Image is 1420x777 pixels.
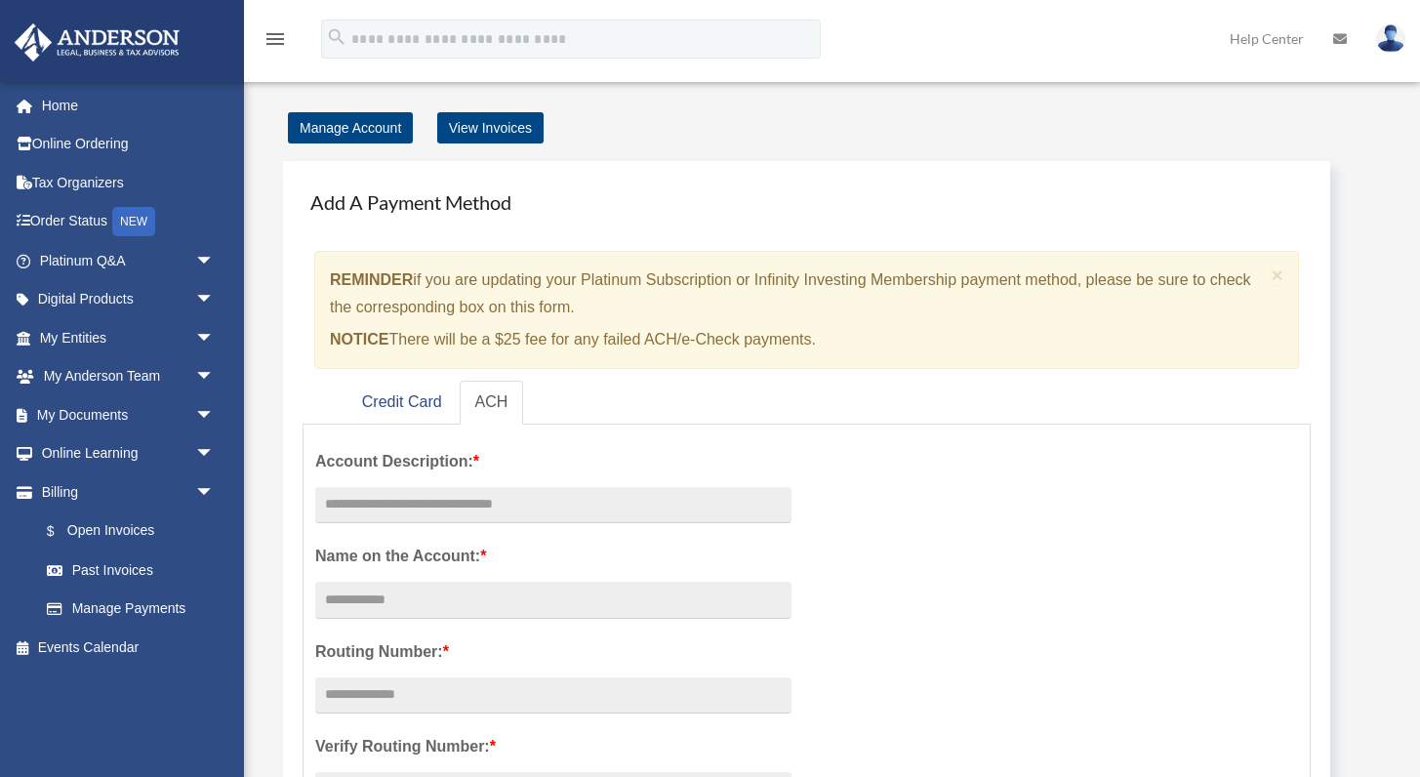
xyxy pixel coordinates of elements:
[303,181,1311,224] h4: Add A Payment Method
[112,207,155,236] div: NEW
[195,280,234,320] span: arrow_drop_down
[330,331,388,348] strong: NOTICE
[195,357,234,397] span: arrow_drop_down
[195,434,234,474] span: arrow_drop_down
[58,519,67,544] span: $
[14,357,244,396] a: My Anderson Teamarrow_drop_down
[315,543,791,570] label: Name on the Account:
[195,318,234,358] span: arrow_drop_down
[314,251,1299,369] div: if you are updating your Platinum Subscription or Infinity Investing Membership payment method, p...
[346,381,458,425] a: Credit Card
[14,280,244,319] a: Digital Productsarrow_drop_down
[27,590,234,629] a: Manage Payments
[264,27,287,51] i: menu
[9,23,185,61] img: Anderson Advisors Platinum Portal
[315,638,791,666] label: Routing Number:
[14,318,244,357] a: My Entitiesarrow_drop_down
[330,271,413,288] strong: REMINDER
[330,326,1264,353] p: There will be a $25 fee for any failed ACH/e-Check payments.
[195,241,234,281] span: arrow_drop_down
[195,472,234,512] span: arrow_drop_down
[1272,264,1284,286] span: ×
[195,395,234,435] span: arrow_drop_down
[14,125,244,164] a: Online Ordering
[27,511,244,552] a: $Open Invoices
[14,472,244,511] a: Billingarrow_drop_down
[14,163,244,202] a: Tax Organizers
[14,241,244,280] a: Platinum Q&Aarrow_drop_down
[27,551,244,590] a: Past Invoices
[14,395,244,434] a: My Documentsarrow_drop_down
[315,448,791,475] label: Account Description:
[264,34,287,51] a: menu
[460,381,524,425] a: ACH
[315,733,791,760] label: Verify Routing Number:
[1376,24,1405,53] img: User Pic
[14,628,244,667] a: Events Calendar
[1272,265,1284,285] button: Close
[14,434,244,473] a: Online Learningarrow_drop_down
[14,86,244,125] a: Home
[288,112,413,143] a: Manage Account
[14,202,244,242] a: Order StatusNEW
[437,112,544,143] a: View Invoices
[326,26,347,48] i: search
